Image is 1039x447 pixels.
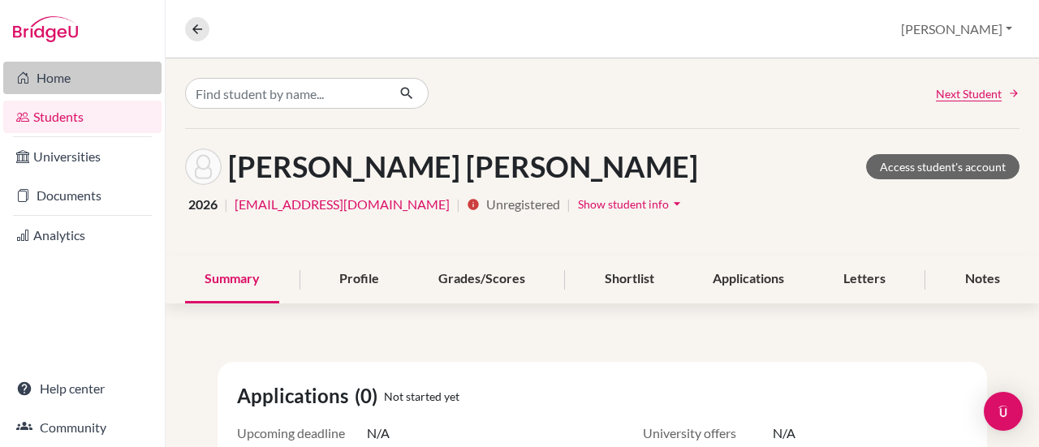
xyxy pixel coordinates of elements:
div: Profile [320,256,399,303]
i: info [467,198,480,211]
span: Upcoming deadline [237,423,367,443]
div: Grades/Scores [419,256,545,303]
button: Show student infoarrow_drop_down [577,191,686,217]
a: Documents [3,179,162,212]
i: arrow_drop_down [669,196,685,212]
span: Unregistered [486,195,560,214]
div: Open Intercom Messenger [984,392,1023,431]
a: Universities [3,140,162,173]
span: (0) [355,381,384,410]
span: Next Student [936,85,1002,102]
div: Notes [946,256,1020,303]
a: Students [3,101,162,133]
span: | [567,195,571,214]
span: N/A [773,423,795,443]
a: Home [3,62,162,94]
span: University offers [643,423,773,443]
img: VALENTINA AGUDELO ACEVEDO's avatar [185,148,222,185]
a: Help center [3,372,162,405]
a: Access student's account [866,154,1020,179]
div: Letters [824,256,905,303]
span: | [224,195,228,214]
div: Applications [693,256,804,303]
span: | [456,195,460,214]
span: 2026 [188,195,218,214]
span: Show student info [578,197,669,211]
span: Not started yet [384,388,459,405]
span: Applications [237,381,355,410]
img: Bridge-U [13,16,78,42]
a: Analytics [3,219,162,251]
button: [PERSON_NAME] [894,14,1020,45]
div: Shortlist [585,256,674,303]
a: Next Student [936,85,1020,102]
span: N/A [367,423,390,443]
div: Summary [185,256,279,303]
a: [EMAIL_ADDRESS][DOMAIN_NAME] [235,195,450,214]
a: Community [3,411,162,444]
input: Find student by name... [185,78,386,109]
h1: [PERSON_NAME] [PERSON_NAME] [228,149,698,184]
